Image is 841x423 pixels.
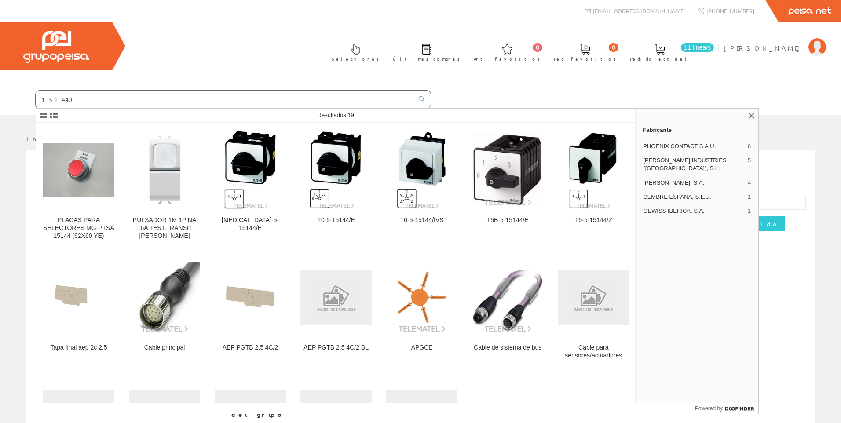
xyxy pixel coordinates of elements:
[643,207,744,215] span: GEWISS IBERICA, S.A.
[724,36,826,45] a: [PERSON_NAME]
[551,251,636,370] a: Cable para sensores/actuadores Cable para sensores/actuadores
[215,344,286,352] div: AEP PGTB 2.5 4C/2
[748,179,751,187] span: 4
[533,43,542,52] span: 0
[26,135,64,142] a: Inicio
[293,251,379,370] a: AEP PGTB 2.5 4C/2 BL AEP PGTB 2.5 4C/2 BL
[36,123,121,250] a: PLACAS PARA SELECTORES MG-PTSA 15144 (62X60 YE) PLACAS PARA SELECTORES MG-PTSA 15144 (62X60 YE)
[129,344,200,352] div: Cable principal
[208,251,293,370] a: AEP PGTB 2.5 4C/2 AEP PGTB 2.5 4C/2
[474,55,540,63] span: Art. favoritos
[695,403,759,414] a: Powered by
[472,344,543,352] div: Cable de sistema de bus
[748,157,751,172] span: 5
[724,44,804,52] span: [PERSON_NAME]
[472,262,543,333] img: Cable de sistema de bus
[43,216,114,240] div: PLACAS PARA SELECTORES MG-PTSA 15144 (62X60 YE)
[609,43,618,52] span: 0
[309,130,363,209] img: T0-5-15144/E
[332,55,379,63] span: Selectores
[318,112,354,118] span: Resultados:
[630,55,690,63] span: Pedido actual
[215,262,286,333] img: AEP PGTB 2.5 4C/2
[36,251,121,370] a: Tapa final aep 2c 2.5 Tapa final aep 2c 2.5
[384,36,464,67] a: Últimas compras
[122,123,207,250] a: PULSADOR 1M 1P NA 16A TEST.TRANSP.BLANCO PULSADOR 1M 1P NA 16A TEST.TRANSP.[PERSON_NAME]
[122,251,207,370] a: Cable principal Cable principal
[300,216,372,224] div: T0-5-15144/E
[379,251,464,370] a: APGCE APGCE
[558,216,629,224] div: T5-5-15144/Z
[129,216,200,240] div: PULSADOR 1M 1P NA 16A TEST.TRANSP.[PERSON_NAME]
[636,123,758,137] a: Fabricante
[748,142,751,150] span: 8
[554,55,616,63] span: Ped. favoritos
[643,193,744,201] span: CEMBRE ESPAÑA, S.L.U.
[472,133,543,206] img: T5B-5-15144/E
[43,143,114,197] img: PLACAS PARA SELECTORES MG-PTSA 15144 (62X60 YE)
[215,216,286,232] div: [MEDICAL_DATA]-5-15144/E
[695,405,723,412] span: Powered by
[472,216,543,224] div: T5B-5-15144/E
[23,31,89,63] img: Grupo Peisa
[323,36,384,67] a: Selectores
[748,193,751,201] span: 1
[386,344,457,352] div: APGCE
[465,251,550,370] a: Cable de sistema de bus Cable de sistema de bus
[208,123,293,250] a: T3-5-15144/E [MEDICAL_DATA]-5-15144/E
[300,270,372,325] img: AEP PGTB 2.5 4C/2 BL
[386,262,457,333] img: APGCE
[706,7,754,15] span: [PHONE_NUMBER]
[748,207,751,215] span: 1
[379,123,464,250] a: T0-5-15144/IVS T0-5-15144/IVS
[293,123,379,250] a: T0-5-15144/E T0-5-15144/E
[681,43,714,52] span: 11 línea/s
[465,123,550,250] a: T5B-5-15144/E T5B-5-15144/E
[43,276,114,319] img: Tapa final aep 2c 2.5
[224,130,277,209] img: T3-5-15144/E
[43,344,114,352] div: Tapa final aep 2c 2.5
[36,91,413,108] input: Buscar ...
[558,270,629,325] img: Cable para sensores/actuadores
[568,130,619,209] img: T5-5-15144/Z
[643,179,744,187] span: [PERSON_NAME], S.A.
[300,344,372,352] div: AEP PGTB 2.5 4C/2 BL
[129,262,200,333] img: Cable principal
[621,36,716,67] a: 11 línea/s Pedido actual
[593,7,685,15] span: [EMAIL_ADDRESS][DOMAIN_NAME]
[643,157,744,172] span: [PERSON_NAME] INDUSTRIES ([GEOGRAPHIC_DATA]), S.L.
[397,130,447,209] img: T0-5-15144/IVS
[386,216,457,224] div: T0-5-15144/IVS
[393,55,460,63] span: Últimas compras
[129,134,200,205] img: PULSADOR 1M 1P NA 16A TEST.TRANSP.BLANCO
[643,142,744,150] span: PHOENIX CONTACT S.A.U,
[558,344,629,360] div: Cable para sensores/actuadores
[347,112,354,118] span: 19
[551,123,636,250] a: T5-5-15144/Z T5-5-15144/Z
